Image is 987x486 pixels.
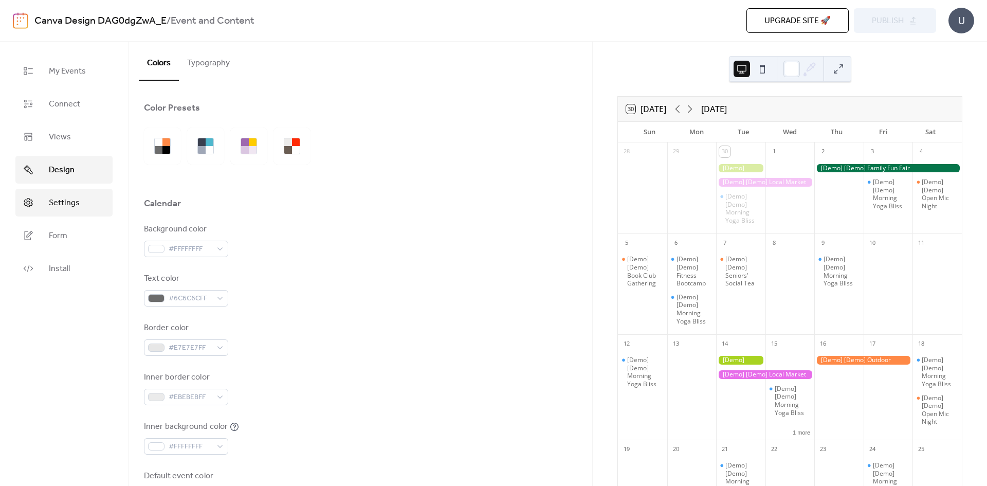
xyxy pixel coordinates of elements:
[670,146,682,157] div: 29
[916,146,927,157] div: 4
[817,338,829,349] div: 16
[171,11,254,31] b: Event and Content
[49,164,75,176] span: Design
[621,443,632,455] div: 19
[144,223,226,236] div: Background color
[716,255,765,287] div: [Demo] [Demo] Seniors' Social Tea
[670,237,682,248] div: 6
[144,102,200,114] div: Color Presets
[860,122,907,142] div: Fri
[716,370,814,379] div: [Demo] [Demo] Local Market
[948,8,974,33] div: U
[814,356,912,365] div: [Demo] [Demo] Outdoor Adventure Day
[867,338,878,349] div: 17
[867,237,878,248] div: 10
[15,222,113,249] a: Form
[912,178,962,210] div: [Demo] [Demo] Open Mic Night
[716,178,814,187] div: [Demo] [Demo] Local Market
[626,122,673,142] div: Sun
[764,15,831,27] span: Upgrade site 🚀
[667,293,717,325] div: [Demo] [Demo] Morning Yoga Bliss
[621,237,632,248] div: 5
[627,255,663,287] div: [Demo] [Demo] Book Club Gathering
[670,338,682,349] div: 13
[15,123,113,151] a: Views
[49,230,67,242] span: Form
[746,8,849,33] button: Upgrade site 🚀
[725,255,761,287] div: [Demo] [Demo] Seniors' Social Tea
[49,98,80,111] span: Connect
[670,443,682,455] div: 20
[618,255,667,287] div: [Demo] [Demo] Book Club Gathering
[169,391,212,404] span: #EBEBEBFF
[769,443,780,455] div: 22
[922,178,958,210] div: [Demo] [Demo] Open Mic Night
[621,338,632,349] div: 12
[49,197,80,209] span: Settings
[824,255,860,287] div: [Demo] [Demo] Morning Yoga Bliss
[716,356,765,365] div: [Demo] [Demo] Gardening Workshop
[873,178,909,210] div: [Demo] [Demo] Morning Yoga Bliss
[627,356,663,388] div: [Demo] [Demo] Morning Yoga Bliss
[719,146,730,157] div: 30
[169,342,212,354] span: #E7E7E7FF
[916,443,927,455] div: 25
[144,470,226,482] div: Default event color
[766,122,813,142] div: Wed
[719,237,730,248] div: 7
[13,12,28,29] img: logo
[769,146,780,157] div: 1
[144,371,226,384] div: Inner border color
[916,338,927,349] div: 18
[789,427,814,436] button: 1 more
[916,237,927,248] div: 11
[813,122,860,142] div: Thu
[817,146,829,157] div: 2
[623,102,670,116] button: 30[DATE]
[701,103,727,115] div: [DATE]
[769,338,780,349] div: 15
[139,42,179,81] button: Colors
[817,443,829,455] div: 23
[15,57,113,85] a: My Events
[864,178,913,210] div: [Demo] [Demo] Morning Yoga Bliss
[867,443,878,455] div: 24
[719,443,730,455] div: 21
[621,146,632,157] div: 28
[169,243,212,256] span: #FFFFFFFF
[719,338,730,349] div: 14
[716,164,765,173] div: [Demo] [Demo] Gardening Workshop
[618,356,667,388] div: [Demo] [Demo] Morning Yoga Bliss
[677,255,712,287] div: [Demo] [Demo] Fitness Bootcamp
[667,255,717,287] div: [Demo] [Demo] Fitness Bootcamp
[912,394,962,426] div: [Demo] [Demo] Open Mic Night
[49,263,70,275] span: Install
[169,293,212,305] span: #6C6C6CFF
[49,131,71,143] span: Views
[725,192,761,224] div: [Demo] [Demo] Morning Yoga Bliss
[867,146,878,157] div: 3
[169,441,212,453] span: #FFFFFFFF
[716,192,765,224] div: [Demo] [Demo] Morning Yoga Bliss
[912,356,962,388] div: [Demo] [Demo] Morning Yoga Bliss
[814,164,962,173] div: [Demo] [Demo] Family Fun Fair
[34,11,167,31] a: Canva Design DAG0dgZwA_E
[677,293,712,325] div: [Demo] [Demo] Morning Yoga Bliss
[775,385,811,417] div: [Demo] [Demo] Morning Yoga Bliss
[817,237,829,248] div: 9
[49,65,86,78] span: My Events
[814,255,864,287] div: [Demo] [Demo] Morning Yoga Bliss
[144,273,226,285] div: Text color
[15,189,113,217] a: Settings
[720,122,766,142] div: Tue
[144,197,181,210] div: Calendar
[144,421,228,433] div: Inner background color
[673,122,720,142] div: Mon
[922,394,958,426] div: [Demo] [Demo] Open Mic Night
[15,90,113,118] a: Connect
[144,322,226,334] div: Border color
[907,122,954,142] div: Sat
[179,42,238,80] button: Typography
[765,385,815,417] div: [Demo] [Demo] Morning Yoga Bliss
[15,255,113,282] a: Install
